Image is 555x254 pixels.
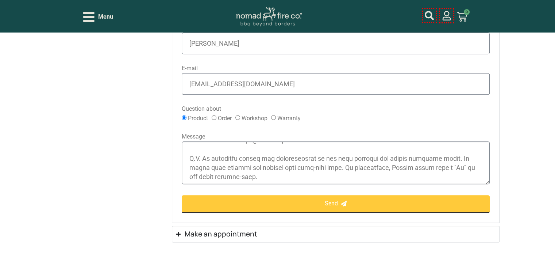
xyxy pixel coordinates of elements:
font: Order [218,115,232,122]
summary: Make an appointment [172,226,500,242]
font: Message [182,133,205,140]
font: Menu [98,13,113,20]
a: my account [442,11,451,20]
input: E-mail [182,73,490,95]
div: Open/Close Menu [83,11,113,23]
font: 0 [466,10,468,14]
a: my account [425,11,434,20]
font: Send [325,200,338,207]
button: Send [182,195,490,213]
a: 0 [448,7,476,26]
img: Nomad Logo [236,7,302,27]
input: Name [182,33,490,54]
font: Warranty [277,115,301,122]
font: Make an appointment [184,229,257,239]
font: Workshop [242,115,267,122]
font: E-mail [182,65,198,72]
font: Question about [182,105,221,112]
font: Product [188,115,208,122]
form: Email [182,24,490,224]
